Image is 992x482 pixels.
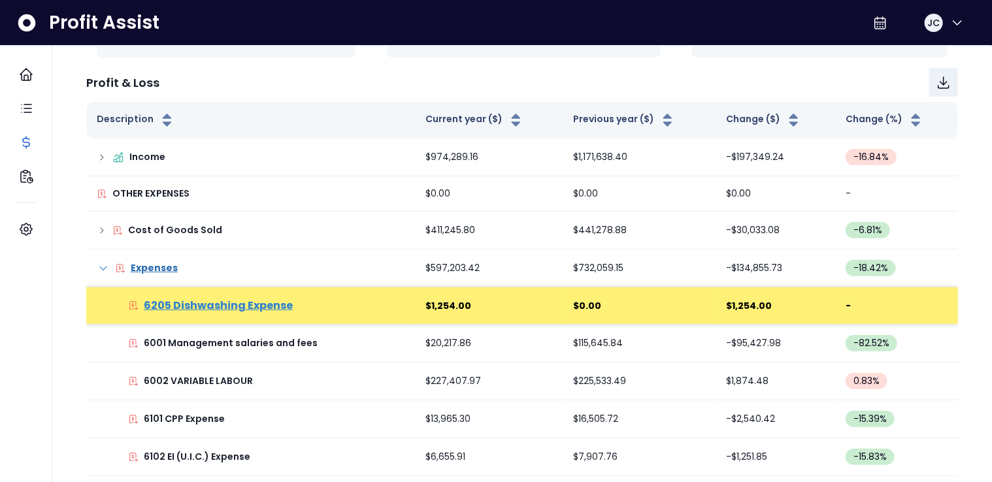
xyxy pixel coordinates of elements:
td: $1,254.00 [415,287,563,325]
td: - [835,176,958,212]
td: $115,645.84 [563,325,716,362]
p: 6205 Dishwashing Expense [144,298,293,313]
span: -16.84 % [853,150,889,164]
td: -$30,033.08 [716,212,835,249]
p: 6002 VARIABLE LABOUR [144,374,253,388]
td: $227,407.97 [415,362,563,400]
button: Description [97,112,175,128]
span: -82.52 % [853,336,889,350]
td: $20,217.86 [415,325,563,362]
span: -15.83 % [853,450,887,464]
td: -$95,427.98 [716,325,835,362]
p: Income [129,150,165,164]
p: Profit & Loss [86,74,159,91]
td: -$197,349.24 [716,138,835,176]
td: $225,533.49 [563,362,716,400]
p: 6102 EI (U.I.C.) Expense [144,450,250,464]
span: JC [927,16,940,29]
span: -15.39 % [853,412,887,426]
span: 0.83 % [853,374,880,388]
td: $6,655.91 [415,438,563,476]
td: $974,289.16 [415,138,563,176]
button: Change (%) [846,112,924,128]
td: -$2,540.42 [716,400,835,438]
span: -18.42 % [853,261,888,275]
p: 6001 Management salaries and fees [144,336,318,350]
button: Current year ($) [425,112,524,128]
button: Change ($) [726,112,802,128]
td: $16,505.72 [563,400,716,438]
td: $0.00 [563,287,716,325]
td: $411,245.80 [415,212,563,249]
td: $13,965.30 [415,400,563,438]
td: -$1,251.85 [716,438,835,476]
p: 6101 CPP Expense [144,412,225,426]
td: $0.00 [563,176,716,212]
td: $0.00 [716,176,835,212]
p: Expenses [131,261,178,275]
td: $7,907.76 [563,438,716,476]
button: Download [929,68,958,97]
td: $1,874.48 [716,362,835,400]
p: Cost of Goods Sold [128,223,222,237]
span: Profit Assist [49,11,159,35]
td: $597,203.42 [415,249,563,287]
span: -6.81 % [853,223,882,237]
td: $441,278.88 [563,212,716,249]
td: $1,171,638.40 [563,138,716,176]
button: Previous year ($) [573,112,676,128]
p: OTHER EXPENSES [112,187,190,201]
td: -$134,855.73 [716,249,835,287]
td: - [835,287,958,325]
td: $732,059.15 [563,249,716,287]
td: $1,254.00 [716,287,835,325]
td: $0.00 [415,176,563,212]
